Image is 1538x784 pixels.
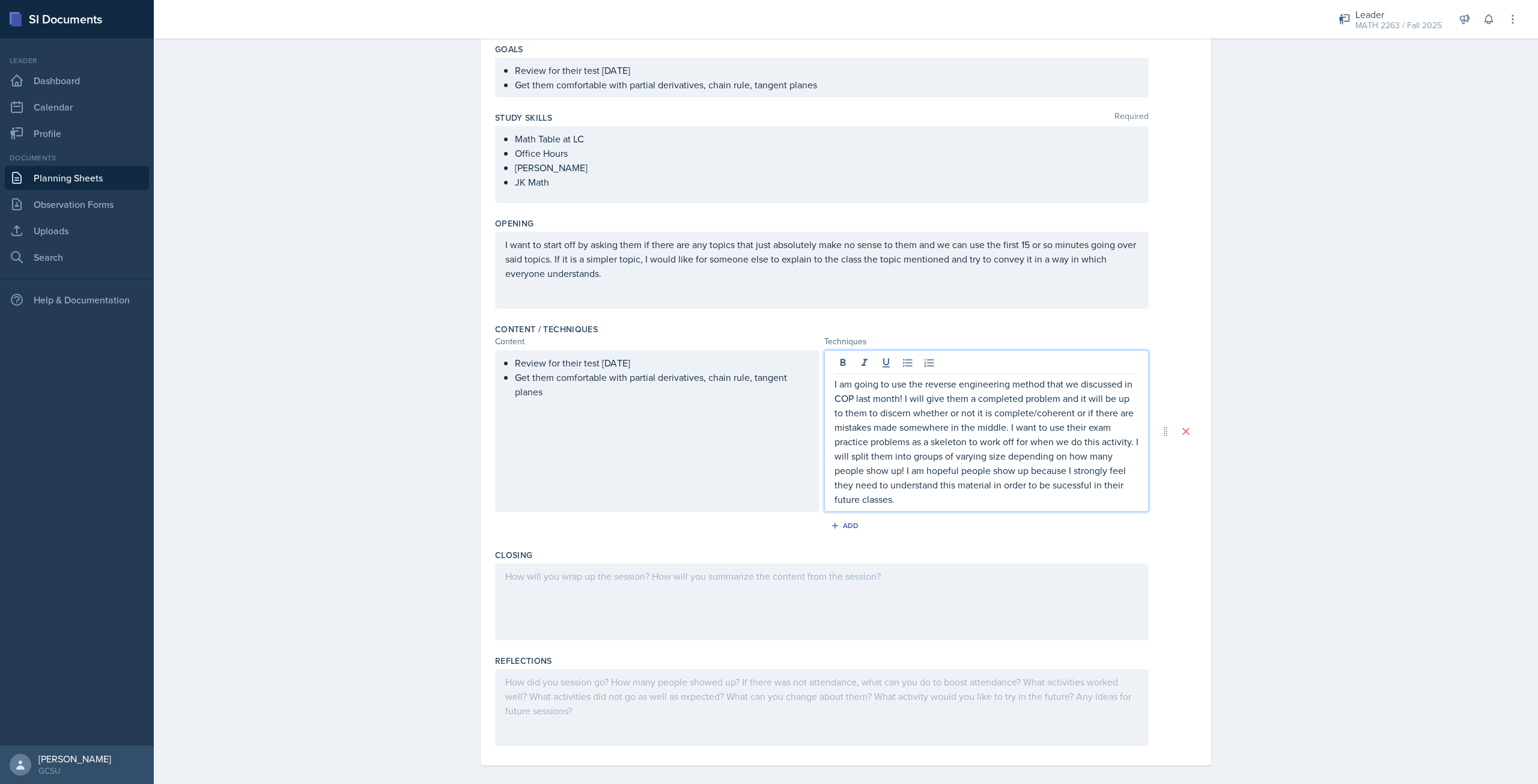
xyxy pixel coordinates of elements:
div: MATH 2263 / Fall 2025 [1355,19,1442,32]
p: Review for their test [DATE] [515,356,809,370]
a: Dashboard [5,68,149,93]
a: Uploads [5,219,149,243]
label: Study Skills [495,112,552,124]
div: Leader [5,55,149,66]
a: Profile [5,121,149,145]
p: JK Math [515,175,1138,189]
p: Office Hours [515,146,1138,160]
div: Leader [1355,7,1442,22]
span: Required [1114,112,1149,124]
label: Opening [495,217,533,229]
p: Review for their test [DATE] [515,63,1138,77]
div: Help & Documentation [5,288,149,312]
p: I want to start off by asking them if there are any topics that just absolutely make no sense to ... [505,237,1138,281]
p: [PERSON_NAME] [515,160,1138,175]
a: Planning Sheets [5,166,149,190]
a: Search [5,245,149,269]
label: Reflections [495,655,552,667]
div: Documents [5,153,149,163]
label: Closing [495,549,532,561]
label: Content / Techniques [495,323,598,335]
a: Observation Forms [5,192,149,216]
button: Add [827,517,866,535]
label: Goals [495,43,523,55]
a: Calendar [5,95,149,119]
div: Content [495,335,819,348]
div: [PERSON_NAME] [38,753,111,765]
p: Get them comfortable with partial derivatives, chain rule, tangent planes [515,370,809,399]
p: I am going to use the reverse engineering method that we discussed in COP last month! I will give... [834,377,1138,506]
div: Techniques [824,335,1149,348]
div: Add [833,521,859,530]
p: Math Table at LC [515,132,1138,146]
p: Get them comfortable with partial derivatives, chain rule, tangent planes [515,77,1138,92]
div: GCSU [38,765,111,777]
